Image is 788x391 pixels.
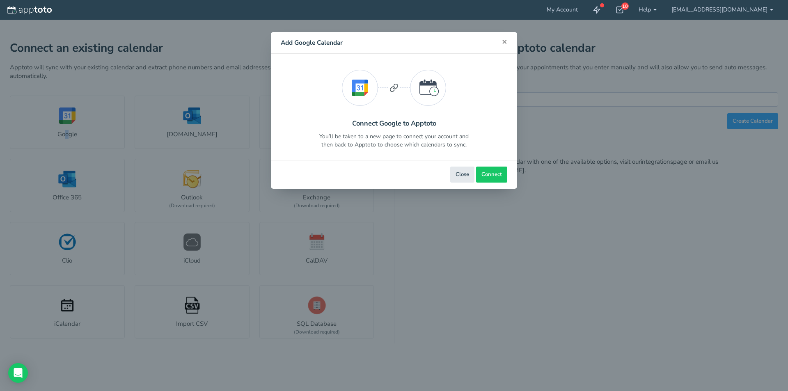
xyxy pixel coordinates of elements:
[481,171,502,178] span: Connect
[352,120,436,127] h2: Connect Google to Apptoto
[8,363,28,383] div: Open Intercom Messenger
[476,167,507,183] button: Connect
[450,167,474,183] button: Close
[319,133,469,149] p: You’ll be taken to a new page to connect your account and then back to Apptoto to choose which ca...
[281,38,507,47] h4: Add Google Calendar
[502,36,507,47] span: ×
